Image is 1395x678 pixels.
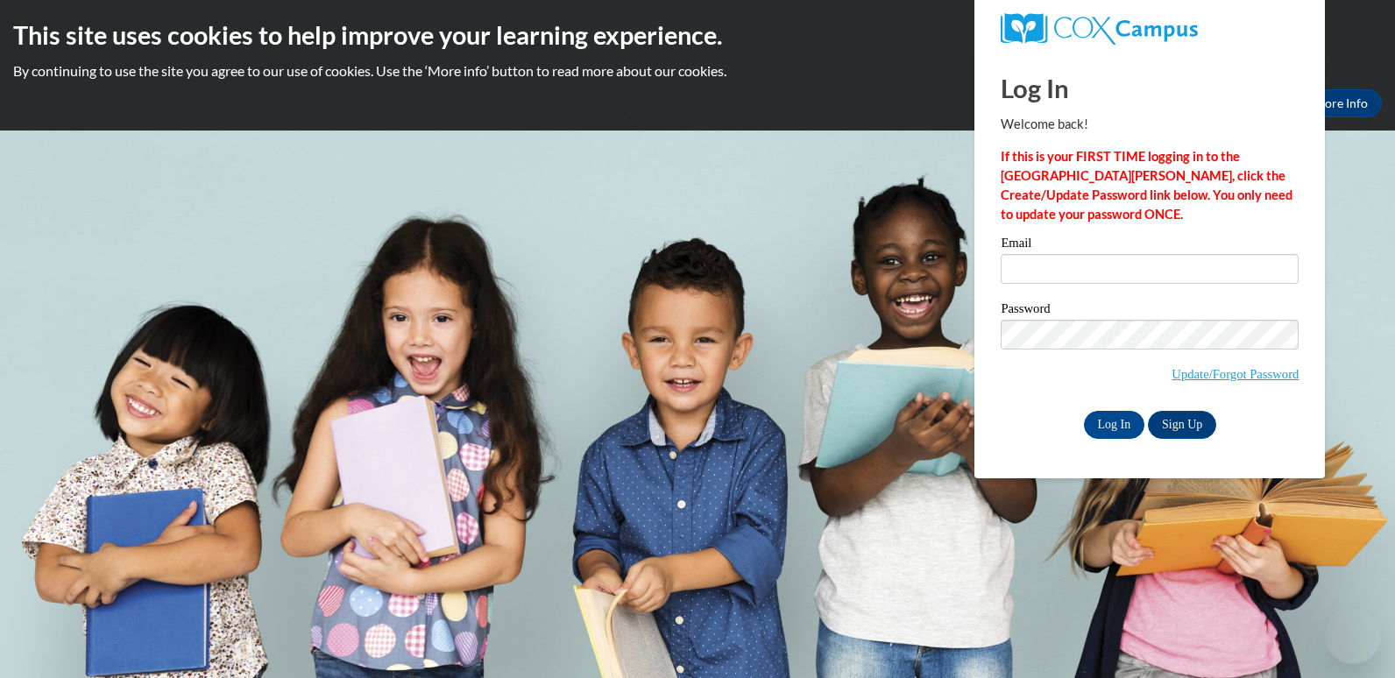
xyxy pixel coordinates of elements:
label: Email [1001,237,1299,254]
label: Password [1001,302,1299,320]
img: COX Campus [1001,13,1197,45]
strong: If this is your FIRST TIME logging in to the [GEOGRAPHIC_DATA][PERSON_NAME], click the Create/Upd... [1001,149,1292,222]
p: By continuing to use the site you agree to our use of cookies. Use the ‘More info’ button to read... [13,61,1382,81]
h2: This site uses cookies to help improve your learning experience. [13,18,1382,53]
a: Sign Up [1148,411,1216,439]
a: More Info [1299,89,1382,117]
iframe: Button to launch messaging window [1325,608,1381,664]
a: Update/Forgot Password [1172,367,1299,381]
input: Log In [1084,411,1145,439]
h1: Log In [1001,70,1299,106]
p: Welcome back! [1001,115,1299,134]
a: COX Campus [1001,13,1299,45]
